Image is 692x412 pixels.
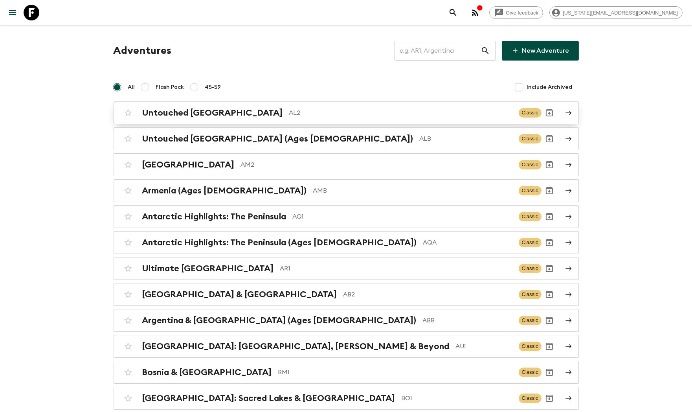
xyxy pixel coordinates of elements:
[142,341,450,351] h2: [GEOGRAPHIC_DATA]: [GEOGRAPHIC_DATA], [PERSON_NAME] & Beyond
[5,5,20,20] button: menu
[142,186,307,196] h2: Armenia (Ages [DEMOGRAPHIC_DATA])
[456,342,512,351] p: AU1
[114,309,579,332] a: Argentina & [GEOGRAPHIC_DATA] (Ages [DEMOGRAPHIC_DATA])ABBClassicArchive
[156,83,184,91] span: Flash Pack
[519,290,541,299] span: Classic
[280,264,512,273] p: AR1
[541,209,557,224] button: Archive
[420,134,512,143] p: ALB
[114,101,579,124] a: Untouched [GEOGRAPHIC_DATA]AL2ClassicArchive
[114,257,579,280] a: Ultimate [GEOGRAPHIC_DATA]AR1ClassicArchive
[142,108,283,118] h2: Untouched [GEOGRAPHIC_DATA]
[142,263,274,274] h2: Ultimate [GEOGRAPHIC_DATA]
[519,160,541,169] span: Classic
[114,283,579,306] a: [GEOGRAPHIC_DATA] & [GEOGRAPHIC_DATA]AB2ClassicArchive
[519,108,541,118] span: Classic
[541,338,557,354] button: Archive
[541,364,557,380] button: Archive
[114,205,579,228] a: Antarctic Highlights: The PeninsulaAQ1ClassicArchive
[527,83,573,91] span: Include Archived
[541,313,557,328] button: Archive
[142,289,337,300] h2: [GEOGRAPHIC_DATA] & [GEOGRAPHIC_DATA]
[519,394,541,403] span: Classic
[423,238,512,247] p: AQA
[395,40,481,62] input: e.g. AR1, Argentina
[402,394,512,403] p: BO1
[114,153,579,176] a: [GEOGRAPHIC_DATA]AM2ClassicArchive
[114,43,172,59] h1: Adventures
[128,83,135,91] span: All
[519,368,541,377] span: Classic
[142,160,235,170] h2: [GEOGRAPHIC_DATA]
[541,235,557,250] button: Archive
[501,10,543,16] span: Give feedback
[519,238,541,247] span: Classic
[541,390,557,406] button: Archive
[114,231,579,254] a: Antarctic Highlights: The Peninsula (Ages [DEMOGRAPHIC_DATA])AQAClassicArchive
[502,41,579,61] a: New Adventure
[278,368,512,377] p: BM1
[423,316,512,325] p: ABB
[541,183,557,199] button: Archive
[313,186,512,195] p: AMB
[519,264,541,273] span: Classic
[541,287,557,302] button: Archive
[541,261,557,276] button: Archive
[114,361,579,384] a: Bosnia & [GEOGRAPHIC_DATA]BM1ClassicArchive
[445,5,461,20] button: search adventures
[541,157,557,173] button: Archive
[343,290,512,299] p: AB2
[114,387,579,410] a: [GEOGRAPHIC_DATA]: Sacred Lakes & [GEOGRAPHIC_DATA]BO1ClassicArchive
[205,83,221,91] span: 45-59
[489,6,543,19] a: Give feedback
[541,105,557,121] button: Archive
[519,186,541,195] span: Classic
[519,316,541,325] span: Classic
[142,212,286,222] h2: Antarctic Highlights: The Peninsula
[114,179,579,202] a: Armenia (Ages [DEMOGRAPHIC_DATA])AMBClassicArchive
[519,342,541,351] span: Classic
[142,315,417,326] h2: Argentina & [GEOGRAPHIC_DATA] (Ages [DEMOGRAPHIC_DATA])
[114,127,579,150] a: Untouched [GEOGRAPHIC_DATA] (Ages [DEMOGRAPHIC_DATA])ALBClassicArchive
[142,393,395,403] h2: [GEOGRAPHIC_DATA]: Sacred Lakes & [GEOGRAPHIC_DATA]
[289,108,512,118] p: AL2
[114,335,579,358] a: [GEOGRAPHIC_DATA]: [GEOGRAPHIC_DATA], [PERSON_NAME] & BeyondAU1ClassicArchive
[142,237,417,248] h2: Antarctic Highlights: The Peninsula (Ages [DEMOGRAPHIC_DATA])
[519,134,541,143] span: Classic
[549,6,683,19] div: [US_STATE][EMAIL_ADDRESS][DOMAIN_NAME]
[519,212,541,221] span: Classic
[241,160,512,169] p: AM2
[541,131,557,147] button: Archive
[293,212,512,221] p: AQ1
[142,134,413,144] h2: Untouched [GEOGRAPHIC_DATA] (Ages [DEMOGRAPHIC_DATA])
[142,367,272,377] h2: Bosnia & [GEOGRAPHIC_DATA]
[558,10,682,16] span: [US_STATE][EMAIL_ADDRESS][DOMAIN_NAME]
